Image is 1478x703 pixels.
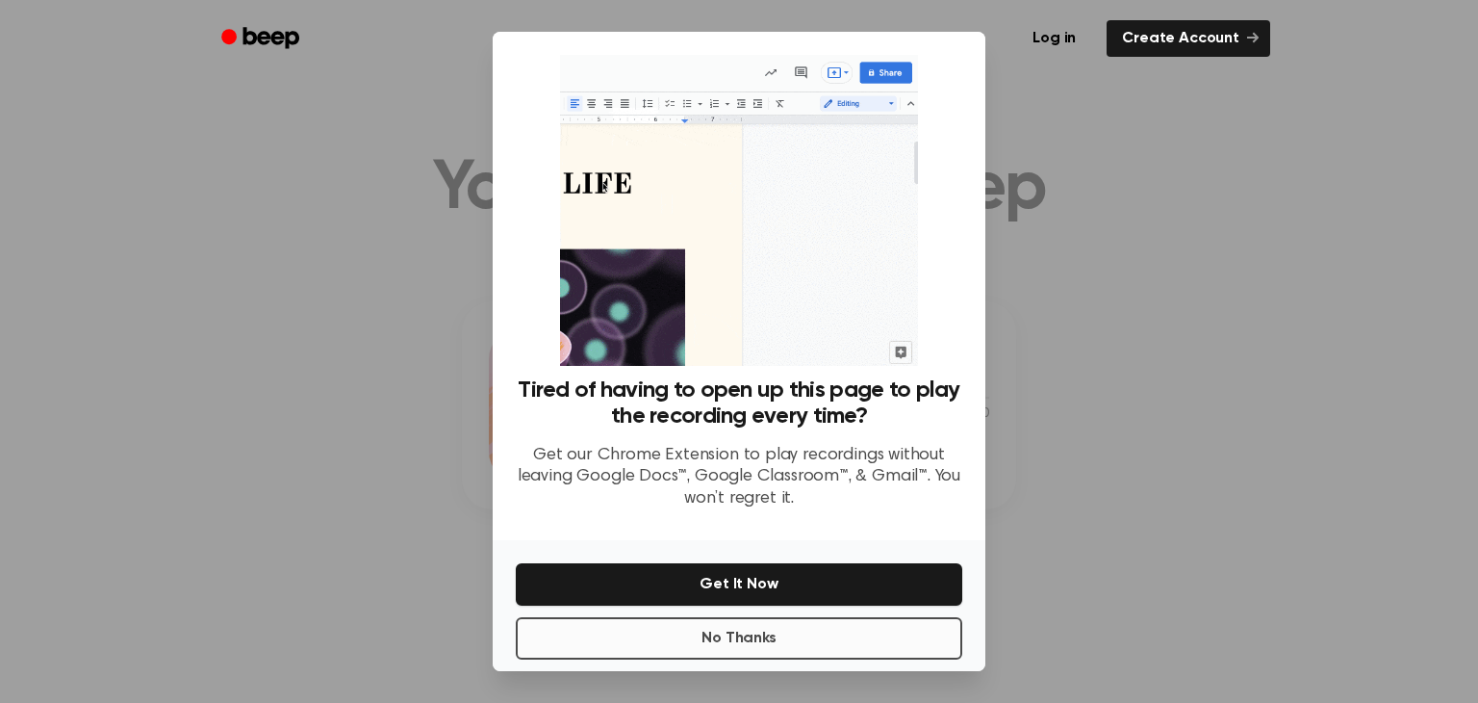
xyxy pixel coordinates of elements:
[516,563,962,606] button: Get It Now
[1107,20,1270,57] a: Create Account
[208,20,317,58] a: Beep
[1013,16,1095,61] a: Log in
[516,378,962,430] h3: Tired of having to open up this page to play the recording every time?
[516,445,962,510] p: Get our Chrome Extension to play recordings without leaving Google Docs™, Google Classroom™, & Gm...
[560,55,917,366] img: Beep extension in action
[516,617,962,660] button: No Thanks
